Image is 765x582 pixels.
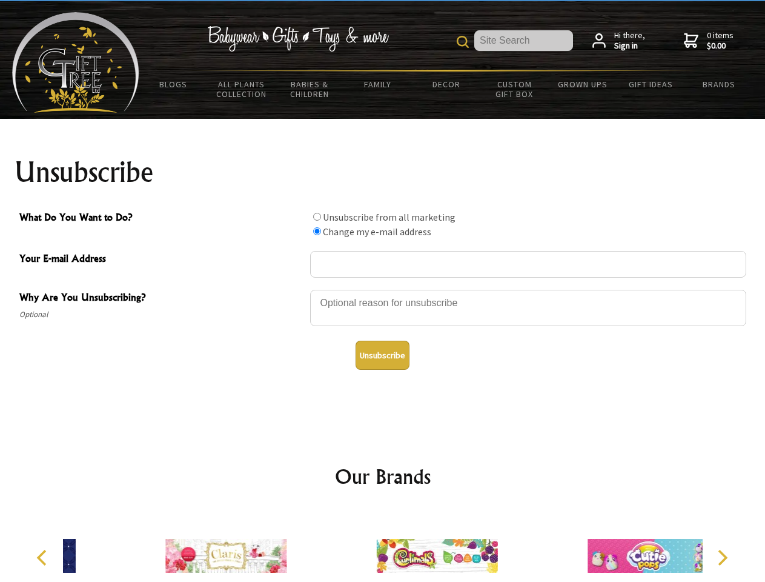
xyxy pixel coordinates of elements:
a: Brands [685,72,753,97]
img: product search [457,36,469,48]
a: Custom Gift Box [480,72,549,107]
a: Decor [412,72,480,97]
span: Your E-mail Address [19,251,304,269]
label: Change my e-mail address [323,226,431,238]
input: What Do You Want to Do? [313,227,321,235]
button: Next [709,544,735,571]
input: Your E-mail Address [310,251,746,278]
a: Grown Ups [548,72,617,97]
input: What Do You Want to Do? [313,213,321,221]
a: All Plants Collection [208,72,276,107]
span: Why Are You Unsubscribing? [19,290,304,307]
strong: Sign in [614,41,645,52]
input: Site Search [474,30,573,51]
a: Babies & Children [276,72,344,107]
h1: Unsubscribe [15,158,751,187]
textarea: Why Are You Unsubscribing? [310,290,746,326]
a: Gift Ideas [617,72,685,97]
label: Unsubscribe from all marketing [323,211,455,223]
span: 0 items [707,30,734,52]
span: What Do You Want to Do? [19,210,304,227]
a: Family [344,72,412,97]
a: Hi there,Sign in [592,30,645,52]
img: Babywear - Gifts - Toys & more [207,26,389,52]
span: Hi there, [614,30,645,52]
strong: $0.00 [707,41,734,52]
button: Unsubscribe [356,341,409,370]
a: 0 items$0.00 [684,30,734,52]
button: Previous [30,544,57,571]
a: BLOGS [139,72,208,97]
span: Optional [19,307,304,322]
h2: Our Brands [24,462,741,491]
img: Babyware - Gifts - Toys and more... [12,12,139,113]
